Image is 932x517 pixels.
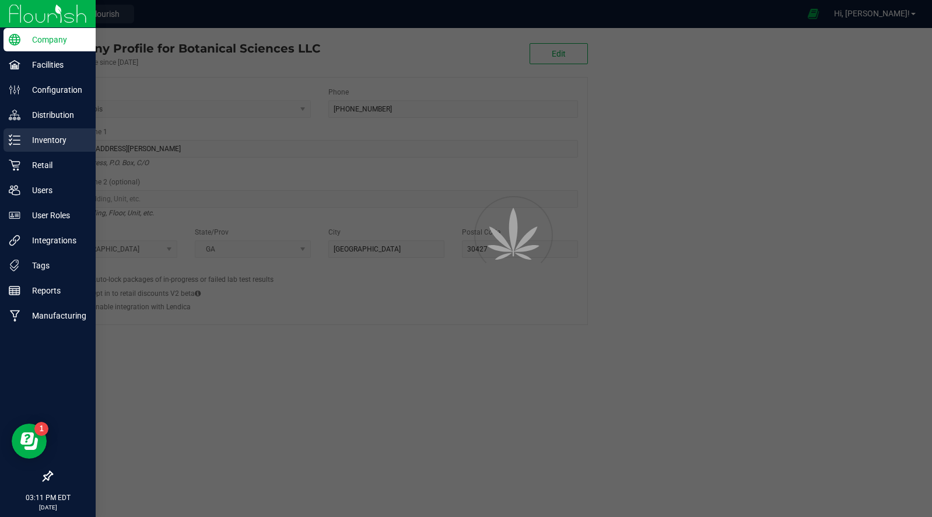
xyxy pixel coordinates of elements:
[12,424,47,459] iframe: Resource center
[9,209,20,221] inline-svg: User Roles
[20,183,90,197] p: Users
[20,258,90,273] p: Tags
[20,33,90,47] p: Company
[9,34,20,46] inline-svg: Company
[5,492,90,503] p: 03:11 PM EDT
[9,184,20,196] inline-svg: Users
[9,109,20,121] inline-svg: Distribution
[20,133,90,147] p: Inventory
[20,284,90,298] p: Reports
[9,134,20,146] inline-svg: Inventory
[20,158,90,172] p: Retail
[20,309,90,323] p: Manufacturing
[5,503,90,512] p: [DATE]
[20,233,90,247] p: Integrations
[9,260,20,271] inline-svg: Tags
[9,285,20,296] inline-svg: Reports
[9,59,20,71] inline-svg: Facilities
[20,58,90,72] p: Facilities
[34,422,48,436] iframe: Resource center unread badge
[9,159,20,171] inline-svg: Retail
[9,84,20,96] inline-svg: Configuration
[9,235,20,246] inline-svg: Integrations
[20,108,90,122] p: Distribution
[9,310,20,322] inline-svg: Manufacturing
[20,83,90,97] p: Configuration
[20,208,90,222] p: User Roles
